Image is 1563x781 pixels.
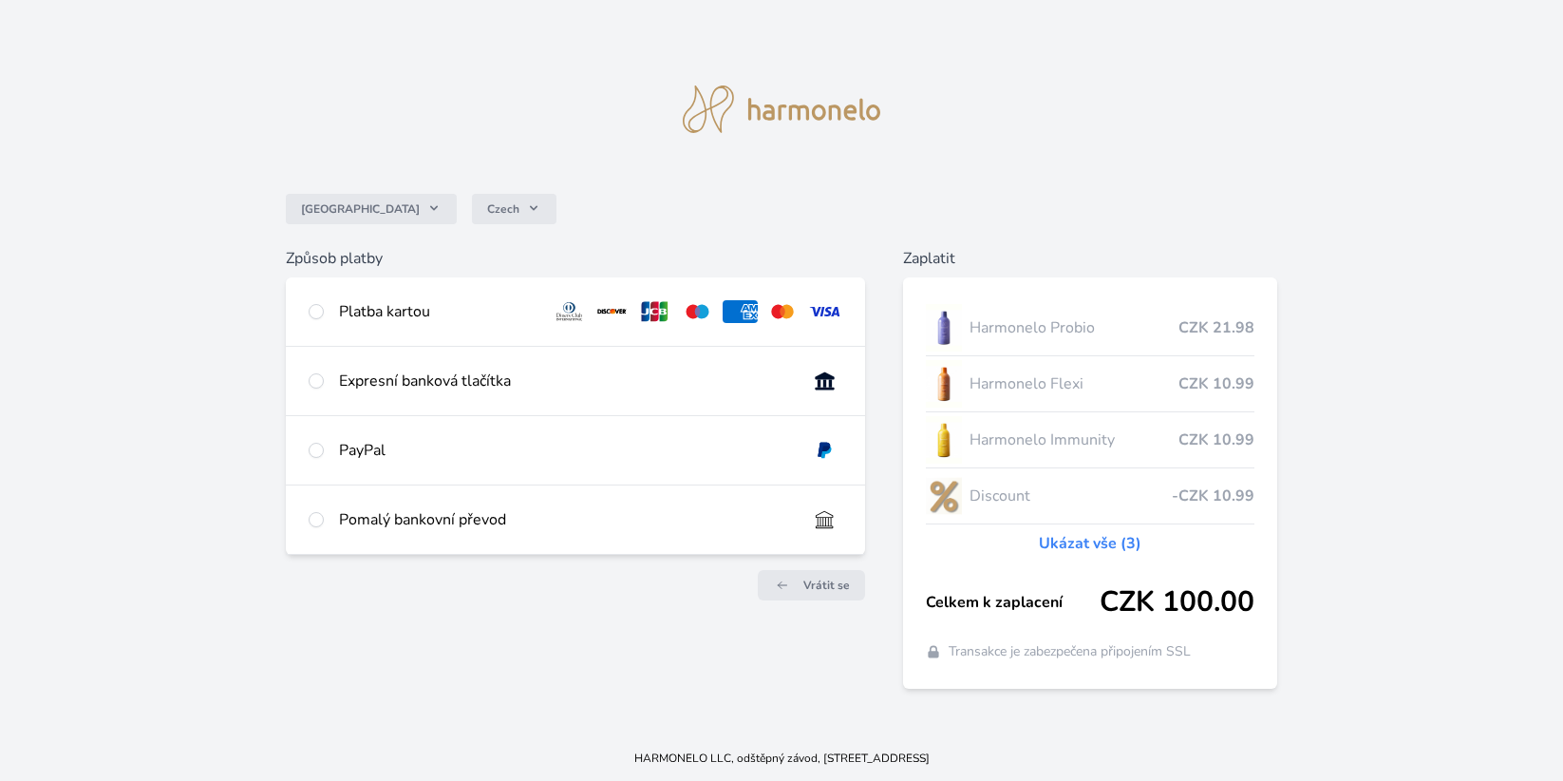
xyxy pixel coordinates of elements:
span: Harmonelo Flexi [970,372,1178,395]
img: diners.svg [552,300,587,323]
a: Vrátit se [758,570,865,600]
img: paypal.svg [807,439,842,462]
button: Czech [472,194,556,224]
span: CZK 10.99 [1178,429,1254,451]
span: -CZK 10.99 [1172,485,1254,507]
span: Czech [487,201,519,217]
span: [GEOGRAPHIC_DATA] [301,201,420,217]
span: CZK 21.98 [1178,316,1254,339]
img: jcb.svg [637,300,672,323]
span: CZK 100.00 [1100,585,1254,619]
span: Transakce je zabezpečena připojením SSL [949,642,1191,661]
img: CLEAN_FLEXI_se_stinem_x-hi_(1)-lo.jpg [926,360,962,408]
img: discover.svg [594,300,630,323]
span: Discount [970,485,1172,507]
span: Harmonelo Probio [970,316,1178,339]
img: bankTransfer_IBAN.svg [807,508,842,531]
button: [GEOGRAPHIC_DATA] [286,194,457,224]
img: discount-lo.png [926,472,962,520]
img: maestro.svg [680,300,715,323]
span: Celkem k zaplacení [926,591,1100,614]
div: Expresní banková tlačítka [339,370,792,392]
img: amex.svg [723,300,758,323]
img: CLEAN_PROBIO_se_stinem_x-lo.jpg [926,304,962,352]
img: IMMUNITY_se_stinem_x-lo.jpg [926,416,962,464]
img: visa.svg [807,300,842,323]
img: mc.svg [765,300,800,323]
span: Harmonelo Immunity [970,429,1178,451]
h6: Způsob platby [286,247,865,270]
div: Pomalý bankovní převod [339,508,792,531]
img: onlineBanking_CZ.svg [807,370,842,392]
div: Platba kartou [339,300,537,323]
h6: Zaplatit [903,247,1277,270]
img: logo.svg [683,86,880,133]
div: PayPal [339,439,792,462]
a: Ukázat vše (3) [1039,532,1141,555]
span: CZK 10.99 [1178,372,1254,395]
span: Vrátit se [803,578,850,593]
